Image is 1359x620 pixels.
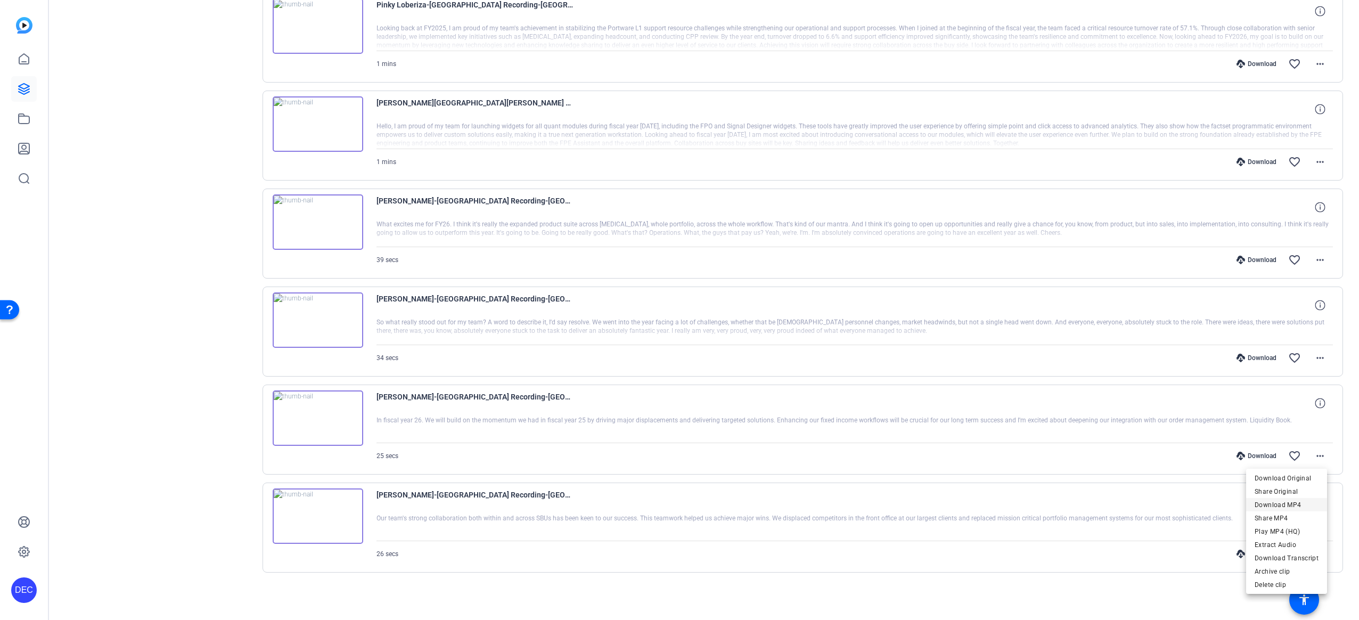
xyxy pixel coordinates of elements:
span: Extract Audio [1255,539,1319,551]
span: Share Original [1255,485,1319,498]
span: Delete clip [1255,578,1319,591]
span: Share MP4 [1255,512,1319,525]
span: Archive clip [1255,565,1319,578]
span: Download Original [1255,472,1319,485]
span: Play MP4 (HQ) [1255,525,1319,538]
span: Download Transcript [1255,552,1319,565]
span: Download MP4 [1255,499,1319,511]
